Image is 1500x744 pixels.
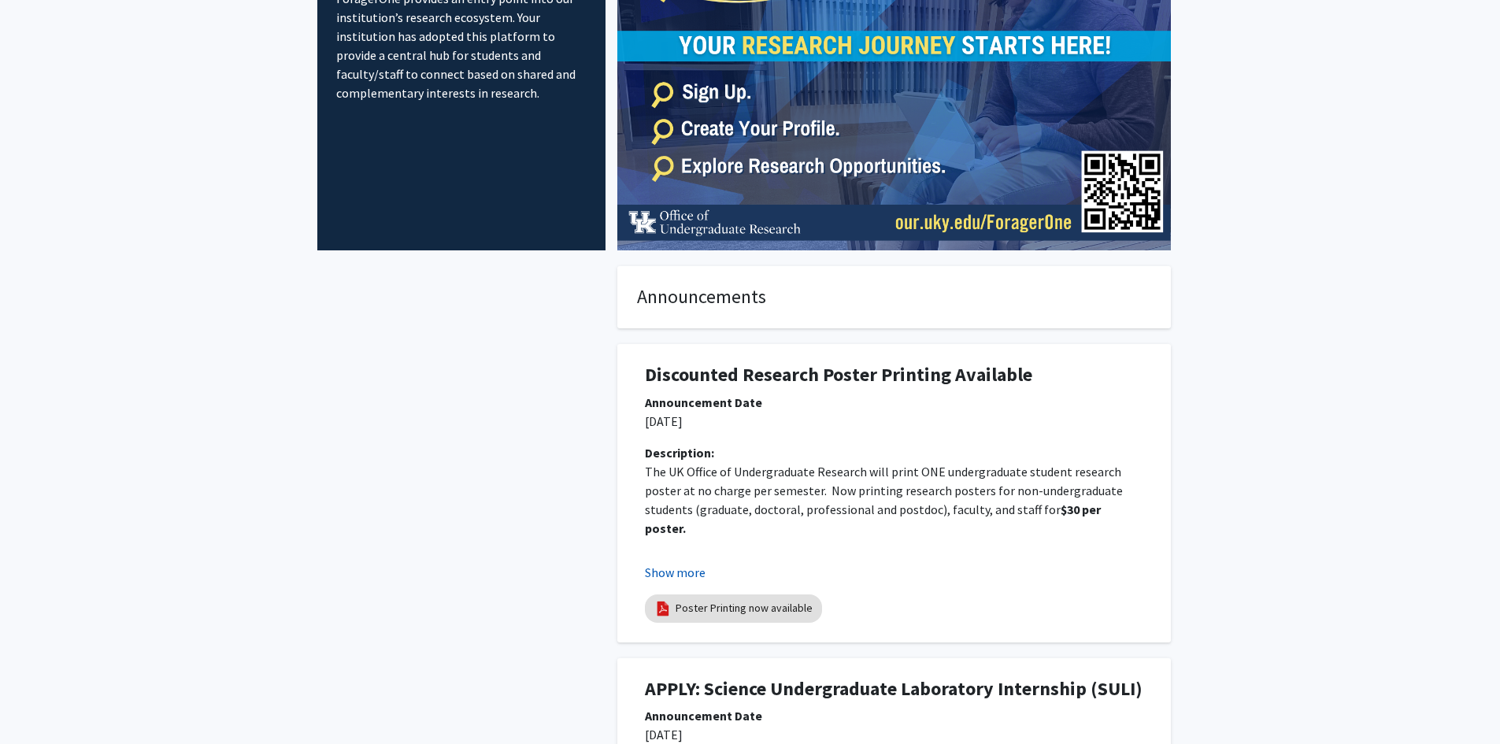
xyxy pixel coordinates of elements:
[676,600,813,616] a: Poster Printing now available
[645,678,1143,701] h1: APPLY: Science Undergraduate Laboratory Internship (SULI)
[645,412,1143,431] p: [DATE]
[645,393,1143,412] div: Announcement Date
[645,464,1125,517] span: The UK Office of Undergraduate Research will print ONE undergraduate student research poster at n...
[645,443,1143,462] div: Description:
[645,706,1143,725] div: Announcement Date
[645,364,1143,387] h1: Discounted Research Poster Printing Available
[645,502,1103,536] strong: $30 per poster.
[645,563,706,582] button: Show more
[12,673,67,732] iframe: Chat
[654,600,672,617] img: pdf_icon.png
[645,725,1143,744] p: [DATE]
[637,286,1151,309] h4: Announcements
